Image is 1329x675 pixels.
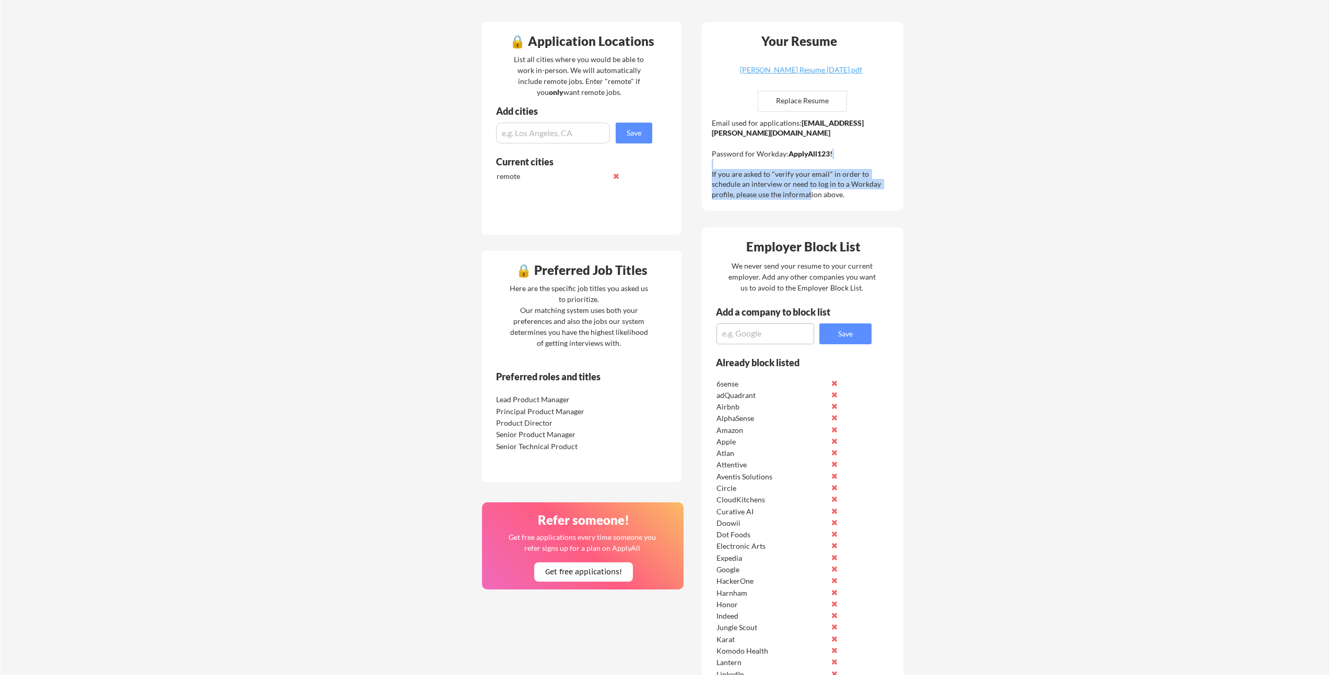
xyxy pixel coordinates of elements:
[496,123,610,143] input: e.g. Los Angeles, CA
[616,123,652,143] button: Save
[507,54,651,98] div: List all cities where you would be able to work in-person. We will automatically include remote j...
[819,323,872,344] button: Save
[716,518,827,528] div: Doowii
[716,495,827,505] div: CloudKitchens
[716,437,827,447] div: Apple
[712,118,896,200] div: Email used for applications: Password for Workday: If you are asked to "verify your email" in ord...
[716,576,827,586] div: HackerOne
[716,507,827,517] div: Curative AI
[712,118,864,138] strong: [EMAIL_ADDRESS][PERSON_NAME][DOMAIN_NAME]
[486,514,680,526] div: Refer someone!
[485,264,679,276] div: 🔒 Preferred Job Titles
[716,588,827,598] div: Harnham
[496,406,606,417] div: Principal Product Manager
[716,646,827,656] div: Komodo Health
[496,372,638,381] div: Preferred roles and titles
[739,66,863,74] div: [PERSON_NAME] Resume [DATE].pdf
[739,66,863,82] a: [PERSON_NAME] Resume [DATE].pdf
[716,448,827,459] div: Atlan
[496,106,655,116] div: Add cities
[716,425,827,436] div: Amazon
[508,532,656,553] div: Get free applications every time someone you refer signs up for a plan on ApplyAll
[716,307,846,317] div: Add a company to block list
[789,149,832,158] strong: ApplyAll123!
[716,472,827,482] div: Aventis Solutions
[507,283,651,348] div: Here are the specific job titles you asked us to prioritize. Our matching system uses both your p...
[716,390,827,401] div: adQuadrant
[716,379,827,389] div: 6sense
[716,483,827,493] div: Circle
[496,429,606,440] div: Senior Product Manager
[497,171,607,182] div: remote
[716,413,827,424] div: AlphaSense
[716,460,827,470] div: Attentive
[747,35,851,47] div: Your Resume
[716,402,827,412] div: Airbnb
[727,260,876,293] div: We never send your resume to your current employer. Add any other companies you want us to avoid ...
[716,611,827,621] div: Indeed
[496,418,606,428] div: Product Director
[716,541,827,551] div: Electronic Arts
[716,358,857,367] div: Already block listed
[496,394,606,405] div: Lead Product Manager
[549,88,563,97] strong: only
[716,529,827,540] div: Dot Foods
[716,657,827,668] div: Lantern
[716,599,827,610] div: Honor
[496,441,606,462] div: Senior Technical Product Manager
[485,35,679,47] div: 🔒 Application Locations
[706,240,900,253] div: Employer Block List
[716,634,827,645] div: Karat
[496,157,641,166] div: Current cities
[716,564,827,575] div: Google
[534,562,633,582] button: Get free applications!
[716,553,827,563] div: Expedia
[716,622,827,633] div: Jungle Scout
